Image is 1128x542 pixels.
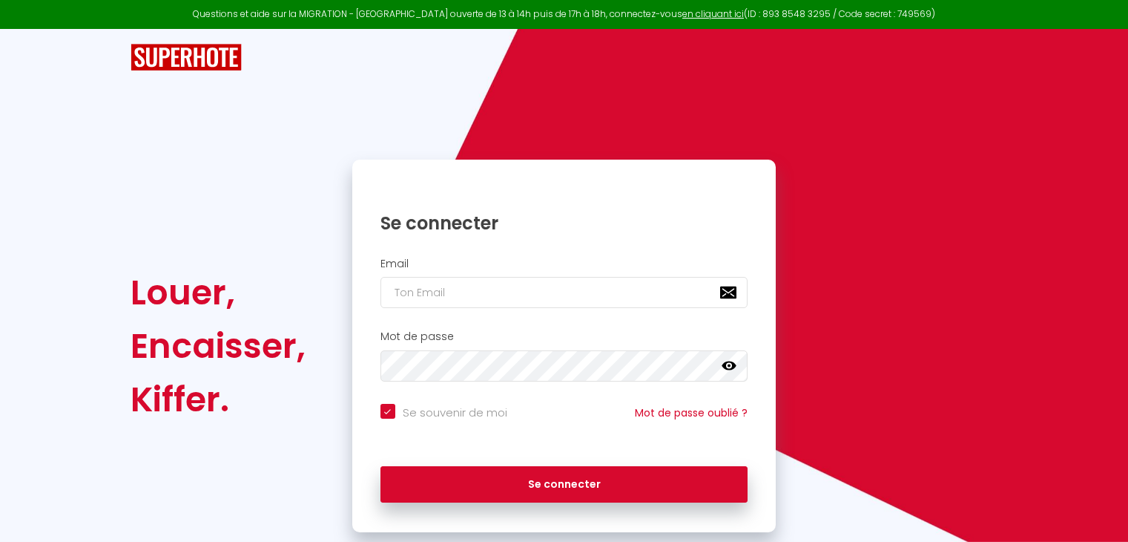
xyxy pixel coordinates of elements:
h2: Email [380,258,748,270]
a: en cliquant ici [682,7,744,20]
h2: Mot de passe [380,330,748,343]
button: Se connecter [380,466,748,503]
h1: Se connecter [380,212,748,235]
div: Encaisser, [131,319,306,373]
img: SuperHote logo [131,44,242,71]
div: Kiffer. [131,373,306,426]
a: Mot de passe oublié ? [635,405,748,420]
div: Louer, [131,266,306,319]
input: Ton Email [380,277,748,308]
